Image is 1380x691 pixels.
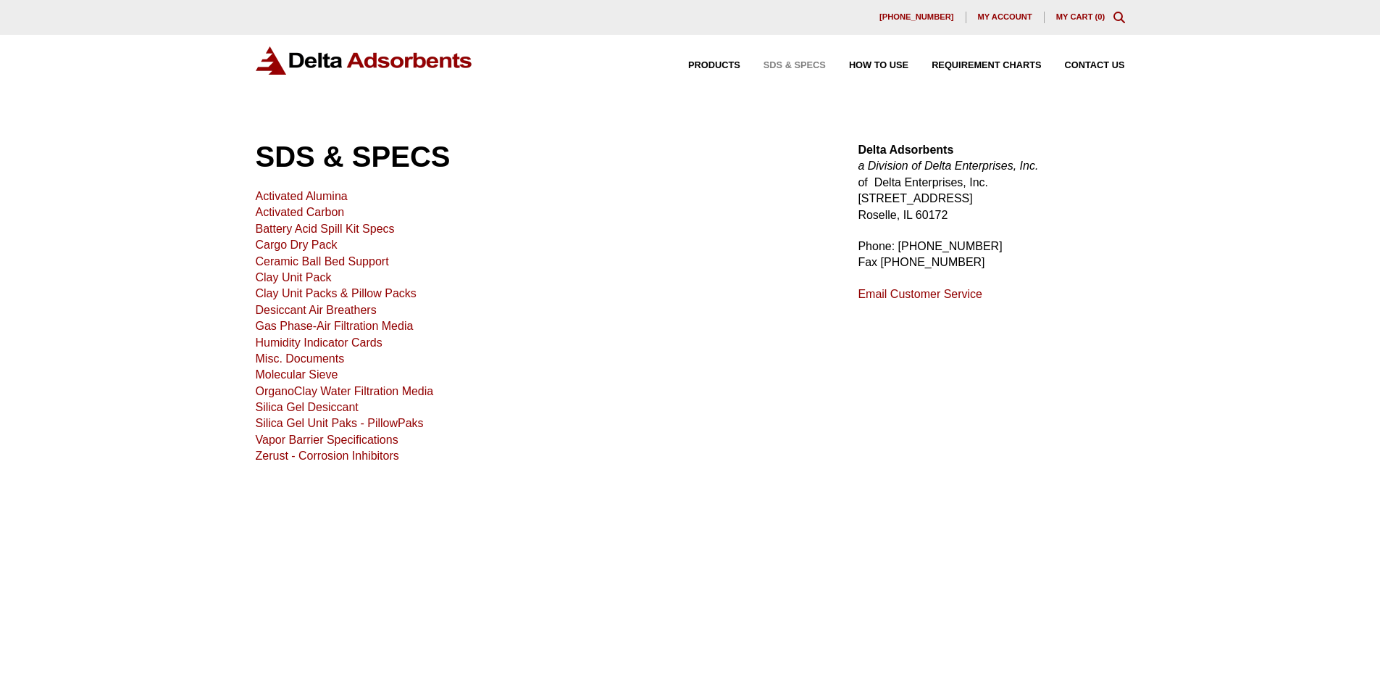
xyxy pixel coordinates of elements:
[1097,12,1102,21] span: 0
[256,450,399,462] a: Zerust - Corrosion Inhibitors
[1042,61,1125,70] a: Contact Us
[858,142,1124,223] p: of Delta Enterprises, Inc. [STREET_ADDRESS] Roselle, IL 60172
[879,13,954,21] span: [PHONE_NUMBER]
[688,61,740,70] span: Products
[1056,12,1105,21] a: My Cart (0)
[256,223,395,235] a: Battery Acid Spill Kit Specs
[256,417,424,429] a: Silica Gel Unit Paks - PillowPaks
[256,287,417,299] a: Clay Unit Packs & Pillow Packs
[858,239,1124,271] p: Phone: [PHONE_NUMBER] Fax [PHONE_NUMBER]
[256,434,398,446] a: Vapor Barrier Specifications
[256,401,359,413] a: Silica Gel Desiccant
[256,320,414,332] a: Gas Phase-Air Filtration Media
[740,61,826,70] a: SDS & SPECS
[1113,12,1125,23] div: Toggle Modal Content
[256,304,377,316] a: Desiccant Air Breathers
[858,288,982,300] a: Email Customer Service
[1065,61,1125,70] span: Contact Us
[858,160,1038,172] em: a Division of Delta Enterprises, Inc.
[256,336,382,349] a: Humidity Indicator Cards
[256,142,824,171] h1: SDS & SPECS
[932,61,1041,70] span: Requirement Charts
[764,61,826,70] span: SDS & SPECS
[978,13,1032,21] span: My account
[256,46,473,75] img: Delta Adsorbents
[256,239,338,251] a: Cargo Dry Pack
[826,61,908,70] a: How to Use
[868,12,966,23] a: [PHONE_NUMBER]
[966,12,1045,23] a: My account
[256,385,434,397] a: OrganoClay Water Filtration Media
[849,61,908,70] span: How to Use
[256,255,389,268] a: Ceramic Ball Bed Support
[908,61,1041,70] a: Requirement Charts
[256,352,345,365] a: Misc. Documents
[256,368,338,381] a: Molecular Sieve
[256,271,332,284] a: Clay Unit Pack
[665,61,740,70] a: Products
[858,144,953,156] strong: Delta Adsorbents
[256,206,345,218] a: Activated Carbon
[256,190,348,202] a: Activated Alumina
